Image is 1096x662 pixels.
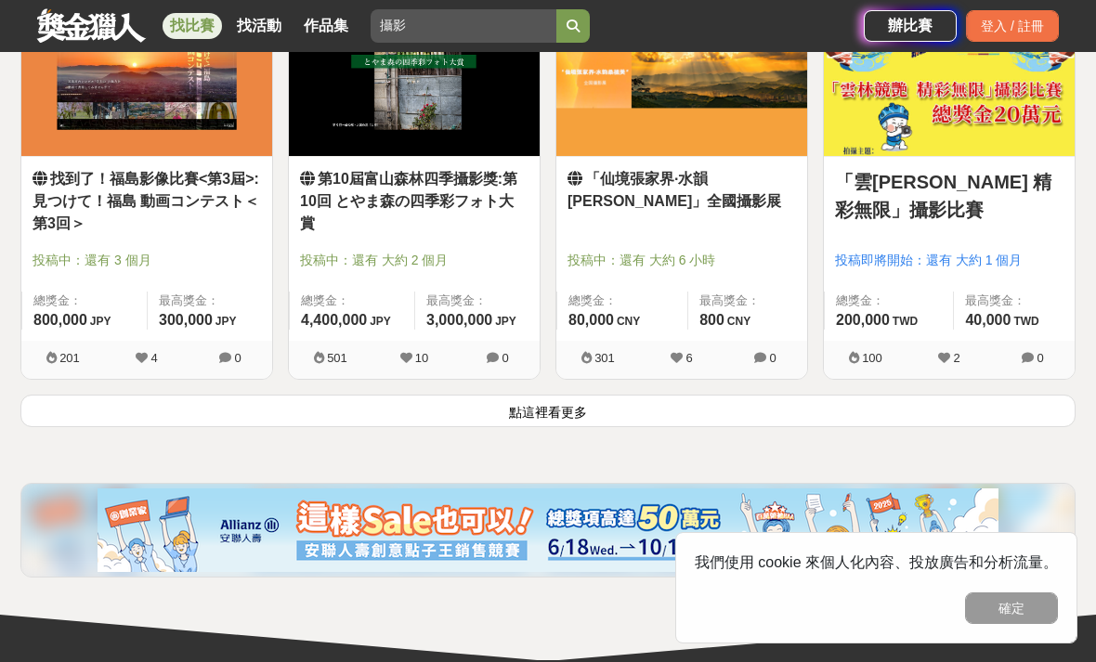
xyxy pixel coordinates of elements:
[289,1,540,156] img: Cover Image
[163,13,222,39] a: 找比賽
[568,168,796,213] a: 「仙境張家界·水韻[PERSON_NAME]」全國攝影展
[824,1,1075,157] a: Cover Image
[893,315,918,328] span: TWD
[21,1,272,156] img: Cover Image
[699,292,796,310] span: 最高獎金：
[1037,351,1043,365] span: 0
[966,10,1059,42] div: 登入 / 註冊
[301,292,403,310] span: 總獎金：
[415,351,428,365] span: 10
[159,292,261,310] span: 最高獎金：
[98,488,998,572] img: cf4fb443-4ad2-4338-9fa3-b46b0bf5d316.png
[33,292,136,310] span: 總獎金：
[495,315,516,328] span: JPY
[594,351,615,365] span: 301
[556,1,807,156] img: Cover Image
[965,292,1063,310] span: 最高獎金：
[234,351,241,365] span: 0
[371,9,556,43] input: 2025「洗手新日常：全民 ALL IN」洗手歌全台徵選
[20,395,1076,427] button: 點這裡看更多
[59,351,80,365] span: 201
[33,251,261,270] span: 投稿中：還有 3 個月
[685,351,692,365] span: 6
[862,351,882,365] span: 100
[296,13,356,39] a: 作品集
[727,315,750,328] span: CNY
[150,351,157,365] span: 4
[836,312,890,328] span: 200,000
[33,312,87,328] span: 800,000
[836,292,942,310] span: 總獎金：
[327,351,347,365] span: 501
[426,292,528,310] span: 最高獎金：
[90,315,111,328] span: JPY
[215,315,237,328] span: JPY
[370,315,391,328] span: JPY
[300,251,528,270] span: 投稿中：還有 大約 2 個月
[21,1,272,157] a: Cover Image
[953,351,959,365] span: 2
[965,312,1011,328] span: 40,000
[159,312,213,328] span: 300,000
[769,351,776,365] span: 0
[699,312,724,328] span: 800
[300,168,528,235] a: 第10屆富山森林四季攝影獎:第10回 とやま森の四季彩フォト大賞
[568,312,614,328] span: 80,000
[835,251,1063,270] span: 投稿即將開始：還有 大約 1 個月
[229,13,289,39] a: 找活動
[1013,315,1038,328] span: TWD
[568,251,796,270] span: 投稿中：還有 大約 6 小時
[426,312,492,328] span: 3,000,000
[33,168,261,235] a: 找到了！福島影像比賽<第3屆>:見つけて！福島 動画コンテスト＜第3回＞
[824,1,1075,156] img: Cover Image
[568,292,676,310] span: 總獎金：
[617,315,640,328] span: CNY
[301,312,367,328] span: 4,400,000
[835,168,1063,224] a: 「雲[PERSON_NAME] 精彩無限」攝影比賽
[864,10,957,42] a: 辦比賽
[502,351,508,365] span: 0
[695,554,1058,570] span: 我們使用 cookie 來個人化內容、投放廣告和分析流量。
[289,1,540,157] a: Cover Image
[965,592,1058,624] button: 確定
[556,1,807,157] a: Cover Image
